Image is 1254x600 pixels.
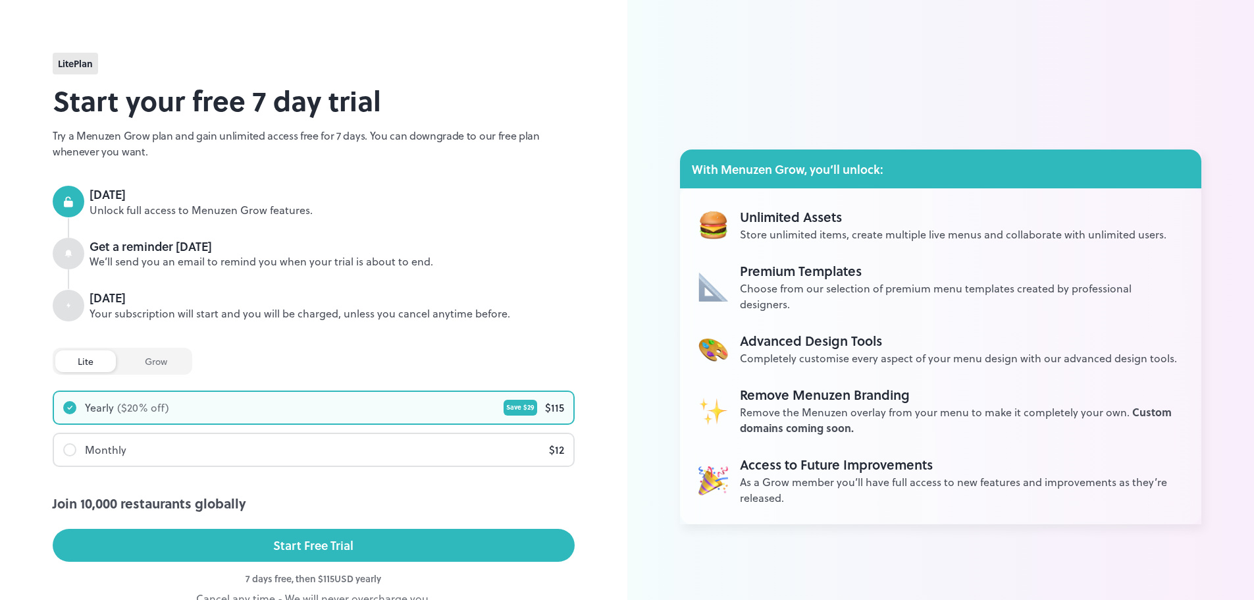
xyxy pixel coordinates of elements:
[740,350,1177,366] div: Completely customise every aspect of your menu design with our advanced design tools.
[273,535,353,555] div: Start Free Trial
[740,454,1184,474] div: Access to Future Improvements
[117,400,169,416] div: ($ 20 % off)
[53,80,575,121] h2: Start your free 7 day trial
[740,261,1184,281] div: Premium Templates
[740,281,1184,312] div: Choose from our selection of premium menu templates created by professional designers.
[698,396,728,425] img: Unlimited Assets
[53,529,575,562] button: Start Free Trial
[545,400,564,416] div: $ 115
[740,404,1184,436] div: Remove the Menuzen overlay from your menu to make it completely your own.
[85,442,126,458] div: Monthly
[740,331,1177,350] div: Advanced Design Tools
[680,150,1202,188] div: With Menuzen Grow, you’ll unlock:
[53,493,575,513] div: Join 10,000 restaurants globally
[740,227,1166,242] div: Store unlimited items, create multiple live menus and collaborate with unlimited users.
[122,350,190,372] div: grow
[90,186,575,203] div: [DATE]
[698,466,728,495] img: Unlimited Assets
[53,128,575,159] p: Try a Menuzen Grow plan and gain unlimited access free for 7 days. You can downgrade to our free ...
[698,334,728,364] img: Unlimited Assets
[90,289,575,306] div: [DATE]
[504,400,537,416] div: Save $ 29
[90,254,575,269] div: We’ll send you an email to remind you when your trial is about to end.
[55,350,116,372] div: lite
[90,203,575,218] div: Unlock full access to Menuzen Grow features.
[698,272,728,302] img: Unlimited Assets
[740,404,1172,435] span: Custom domains coming soon.
[53,572,575,586] div: 7 days free, then $ 115 USD yearly
[58,57,93,70] span: lite Plan
[740,474,1184,506] div: As a Grow member you’ll have full access to new features and improvements as they’re released.
[90,306,575,321] div: Your subscription will start and you will be charged, unless you cancel anytime before.
[698,210,728,240] img: Unlimited Assets
[549,442,564,458] div: $ 12
[90,238,575,255] div: Get a reminder [DATE]
[740,207,1166,227] div: Unlimited Assets
[740,385,1184,404] div: Remove Menuzen Branding
[85,400,114,416] div: Yearly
